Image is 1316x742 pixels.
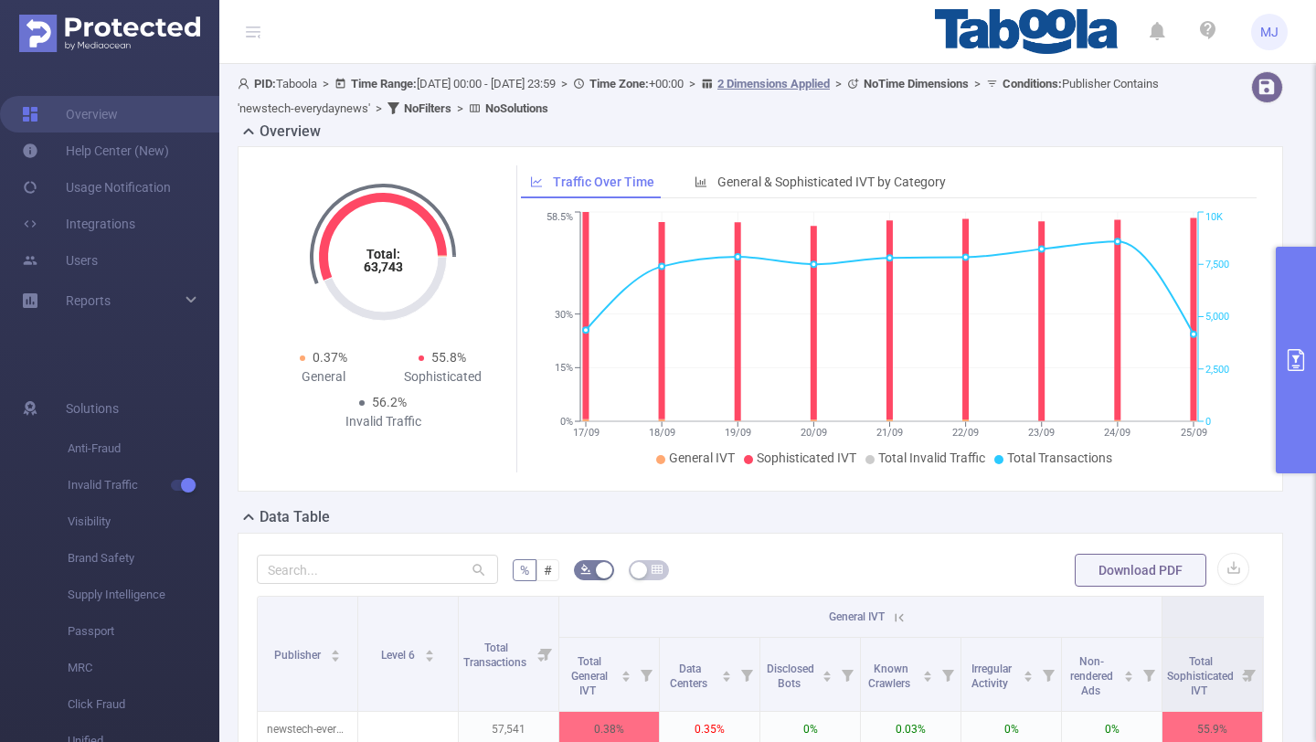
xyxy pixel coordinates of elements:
[822,668,833,673] i: icon: caret-up
[830,77,847,90] span: >
[722,668,732,673] i: icon: caret-up
[553,175,654,189] span: Traffic Over Time
[717,77,830,90] u: 2 Dimensions Applied
[424,647,434,652] i: icon: caret-up
[520,563,529,578] span: %
[670,662,710,690] span: Data Centers
[1007,450,1112,465] span: Total Transactions
[68,650,219,686] span: MRC
[555,362,573,374] tspan: 15%
[544,563,552,578] span: #
[370,101,387,115] span: >
[757,450,856,465] span: Sophisticated IVT
[530,175,543,188] i: icon: line-chart
[1104,427,1130,439] tspan: 24/09
[560,416,573,428] tspan: 0%
[238,77,1159,115] span: Taboola [DATE] 00:00 - [DATE] 23:59 +00:00
[1205,416,1211,428] tspan: 0
[19,15,200,52] img: Protected Media
[66,282,111,319] a: Reports
[1124,674,1134,680] i: icon: caret-down
[254,77,276,90] b: PID:
[257,555,498,584] input: Search...
[923,674,933,680] i: icon: caret-down
[1123,668,1134,679] div: Sort
[274,649,324,662] span: Publisher
[952,427,979,439] tspan: 22/09
[571,655,608,697] span: Total General IVT
[717,175,946,189] span: General & Sophisticated IVT by Category
[834,638,860,711] i: Filter menu
[404,101,451,115] b: No Filters
[633,638,659,711] i: Filter menu
[1205,212,1223,224] tspan: 10K
[485,101,548,115] b: No Solutions
[580,564,591,575] i: icon: bg-colors
[767,662,814,690] span: Disclosed Bots
[238,78,254,90] i: icon: user
[68,467,219,503] span: Invalid Traffic
[68,503,219,540] span: Visibility
[1075,554,1206,587] button: Download PDF
[684,77,701,90] span: >
[317,77,334,90] span: >
[669,450,735,465] span: General IVT
[652,564,663,575] i: icon: table
[22,96,118,132] a: Overview
[260,506,330,528] h2: Data Table
[330,647,341,658] div: Sort
[864,77,969,90] b: No Time Dimensions
[800,427,826,439] tspan: 20/09
[66,390,119,427] span: Solutions
[923,668,933,673] i: icon: caret-up
[969,77,986,90] span: >
[68,430,219,467] span: Anti-Fraud
[1236,638,1262,711] i: Filter menu
[1205,259,1229,270] tspan: 7,500
[324,412,442,431] div: Invalid Traffic
[22,132,169,169] a: Help Center (New)
[68,686,219,723] span: Click Fraud
[1023,668,1034,679] div: Sort
[572,427,599,439] tspan: 17/09
[724,427,750,439] tspan: 19/09
[734,638,759,711] i: Filter menu
[1167,655,1234,697] span: Total Sophisticated IVT
[366,247,400,261] tspan: Total:
[589,77,649,90] b: Time Zone:
[1124,668,1134,673] i: icon: caret-up
[876,427,903,439] tspan: 21/09
[330,647,340,652] i: icon: caret-up
[1180,427,1206,439] tspan: 25/09
[424,647,435,658] div: Sort
[868,662,913,690] span: Known Crawlers
[264,367,383,387] div: General
[1136,638,1162,711] i: Filter menu
[556,77,573,90] span: >
[68,540,219,577] span: Brand Safety
[424,654,434,660] i: icon: caret-down
[22,206,135,242] a: Integrations
[364,260,403,274] tspan: 63,743
[260,121,321,143] h2: Overview
[555,309,573,321] tspan: 30%
[547,212,573,224] tspan: 58.5%
[66,293,111,308] span: Reports
[372,395,407,409] span: 56.2%
[68,613,219,650] span: Passport
[721,668,732,679] div: Sort
[383,367,502,387] div: Sophisticated
[1070,655,1113,697] span: Non-rendered Ads
[621,674,631,680] i: icon: caret-down
[1024,674,1034,680] i: icon: caret-down
[351,77,417,90] b: Time Range:
[1260,14,1279,50] span: MJ
[463,641,529,669] span: Total Transactions
[878,450,985,465] span: Total Invalid Traffic
[1028,427,1055,439] tspan: 23/09
[381,649,418,662] span: Level 6
[1035,638,1061,711] i: Filter menu
[22,242,98,279] a: Users
[313,350,347,365] span: 0.37%
[1205,364,1229,376] tspan: 2,500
